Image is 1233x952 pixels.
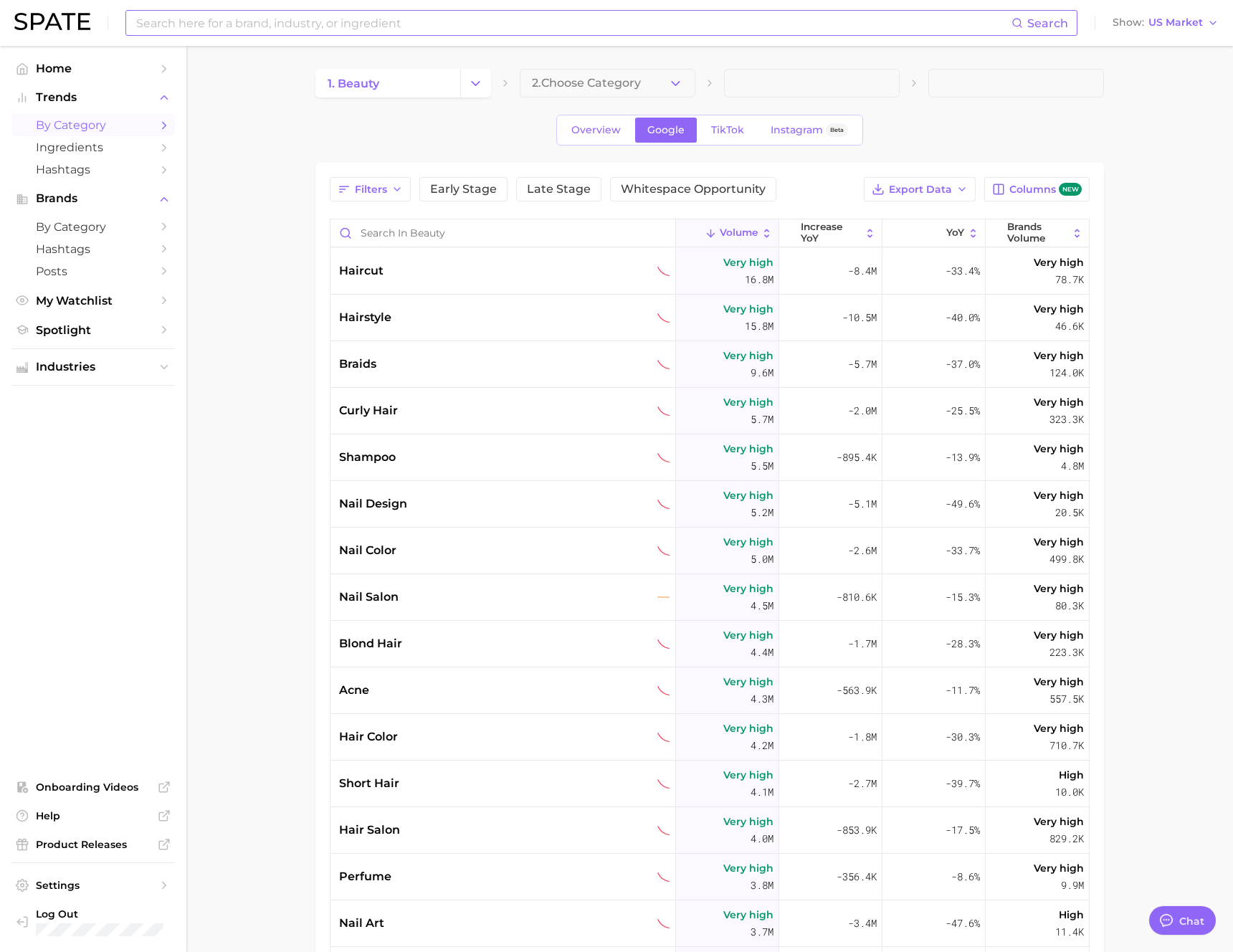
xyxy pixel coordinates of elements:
span: -37.0% [946,356,980,373]
span: 4.4m [751,644,773,661]
span: Settings [36,879,151,892]
img: flat [657,591,670,604]
span: 4.3m [751,690,773,708]
span: Search [1027,16,1068,30]
button: Brands [11,188,175,209]
span: 829.2k [1049,830,1084,847]
span: -25.5% [946,402,980,419]
span: Very high [1034,813,1084,830]
a: Google [635,118,697,143]
span: hair salon [339,822,400,839]
span: Spotlight [36,323,151,337]
span: 2. Choose Category [532,77,641,90]
button: Export Data [864,177,976,201]
a: Product Releases [11,834,175,855]
span: nail design [339,495,407,513]
button: nail colorsustained declinerVery high5.0m-2.6m-33.7%Very high499.8k [330,528,1089,574]
span: Early Stage [430,184,497,195]
span: Very high [723,906,773,923]
button: hairstylesustained declinerVery high15.8m-10.5m-40.0%Very high46.6k [330,295,1089,341]
img: sustained decliner [657,638,670,650]
span: by Category [36,118,151,132]
a: Posts [11,260,175,282]
span: -1.7m [848,635,877,652]
span: Very high [723,394,773,411]
span: -8.4m [848,262,877,280]
span: -1.8m [848,728,877,746]
span: by Category [36,220,151,234]
button: acnesustained declinerVery high4.3m-563.9k-11.7%Very high557.5k [330,667,1089,714]
span: blond hair [339,635,402,652]
button: nail designsustained declinerVery high5.2m-5.1m-49.6%Very high20.5k [330,481,1089,528]
span: High [1059,906,1084,923]
span: nail color [339,542,396,559]
img: sustained decliner [657,358,670,371]
span: Very high [1034,254,1084,271]
span: 710.7k [1049,737,1084,754]
span: -28.3% [946,635,980,652]
button: nail salonflatVery high4.5m-810.6k-15.3%Very high80.3k [330,574,1089,621]
span: -2.6m [848,542,877,559]
span: 46.6k [1055,318,1084,335]
span: Columns [1009,183,1082,196]
a: Home [11,57,175,80]
span: -10.5m [842,309,877,326]
a: InstagramBeta [758,118,860,143]
span: hairstyle [339,309,391,326]
span: Very high [723,813,773,830]
img: sustained decliner [657,778,670,790]
span: -3.4m [848,915,877,932]
a: My Watchlist [11,290,175,312]
img: sustained decliner [657,871,670,883]
a: Hashtags [11,158,175,181]
span: Very high [1034,487,1084,504]
a: Onboarding Videos [11,776,175,798]
span: Brands Volume [1007,222,1068,244]
span: 3.7m [751,923,773,941]
span: YoY [946,227,964,239]
span: nail art [339,915,384,932]
span: 5.5m [751,457,773,475]
button: 2.Choose Category [520,69,695,97]
span: -810.6k [837,589,877,606]
span: Beta [830,124,844,136]
span: 4.1m [751,784,773,801]
img: sustained decliner [657,824,670,837]
span: -49.6% [946,495,980,513]
span: -2.0m [848,402,877,419]
span: Very high [723,487,773,504]
span: -5.1m [848,495,877,513]
span: Very high [723,673,773,690]
span: Very high [723,860,773,877]
span: -8.6% [951,868,980,885]
span: 223.3k [1049,644,1084,661]
img: sustained decliner [657,265,670,277]
a: Ingredients [11,136,175,158]
span: 4.8m [1061,457,1084,475]
span: Ingredients [36,141,151,154]
span: Very high [723,580,773,597]
span: Very high [1034,673,1084,690]
span: 3.8m [751,877,773,894]
button: Brands Volume [986,219,1089,247]
span: Industries [36,361,151,373]
span: curly hair [339,402,398,419]
span: 20.5k [1055,504,1084,521]
span: Very high [1034,580,1084,597]
span: Show [1113,19,1144,27]
img: sustained decliner [657,498,670,510]
button: perfumesustained declinerVery high3.8m-356.4k-8.6%Very high9.9m [330,854,1089,900]
span: -15.3% [946,589,980,606]
span: acne [339,682,369,699]
a: by Category [11,216,175,238]
button: hair salonsustained declinerVery high4.0m-853.9k-17.5%Very high829.2k [330,807,1089,854]
a: Overview [559,118,633,143]
span: Very high [1034,394,1084,411]
span: High [1059,766,1084,784]
span: Very high [723,254,773,271]
span: -33.4% [946,262,980,280]
span: 9.9m [1061,877,1084,894]
span: Very high [1034,720,1084,737]
span: 5.7m [751,411,773,428]
span: Very high [1034,860,1084,877]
